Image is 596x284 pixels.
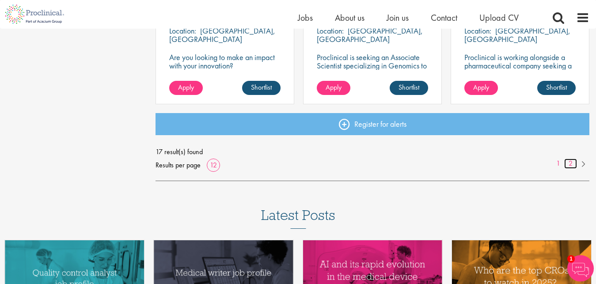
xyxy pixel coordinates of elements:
span: Location: [464,26,491,36]
span: Results per page [156,159,201,172]
p: [GEOGRAPHIC_DATA], [GEOGRAPHIC_DATA] [169,26,275,44]
span: 17 result(s) found [156,145,589,159]
p: Proclinical is seeking an Associate Scientist specializing in Genomics to join a dynamic team in ... [317,53,428,95]
p: [GEOGRAPHIC_DATA], [GEOGRAPHIC_DATA] [317,26,423,44]
p: Are you looking to make an impact with your innovation? [169,53,281,70]
a: Shortlist [242,81,281,95]
a: Shortlist [537,81,576,95]
span: Location: [317,26,344,36]
a: Register for alerts [156,113,589,135]
span: 1 [567,255,575,263]
img: Chatbot [567,255,594,282]
a: Upload CV [479,12,519,23]
h3: Latest Posts [261,208,335,229]
span: Apply [326,83,342,92]
p: Proclinical is working alongside a pharmaceutical company seeking a Process Analyst to join their... [464,53,576,87]
a: 1 [552,159,565,169]
span: Apply [473,83,489,92]
p: [GEOGRAPHIC_DATA], [GEOGRAPHIC_DATA] [464,26,570,44]
a: Shortlist [390,81,428,95]
a: Contact [431,12,457,23]
a: 12 [207,160,220,170]
a: Apply [169,81,203,95]
a: Apply [464,81,498,95]
a: About us [335,12,364,23]
span: Location: [169,26,196,36]
a: Join us [387,12,409,23]
span: Apply [178,83,194,92]
a: Jobs [298,12,313,23]
a: Apply [317,81,350,95]
a: 2 [564,159,577,169]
